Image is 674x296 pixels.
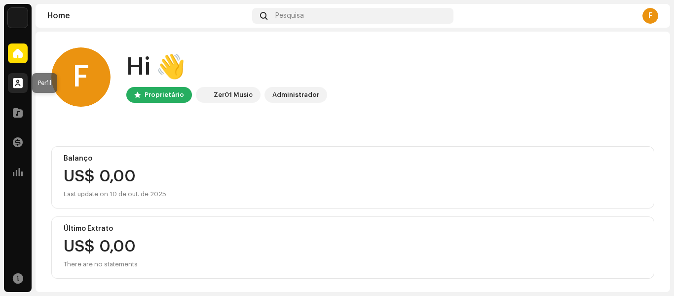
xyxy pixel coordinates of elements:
div: There are no statements [64,258,138,270]
div: Último Extrato [64,225,642,233]
div: Proprietário [145,89,184,101]
span: Pesquisa [275,12,304,20]
img: cd9a510e-9375-452c-b98b-71401b54d8f9 [198,89,210,101]
div: Zer01 Music [214,89,253,101]
div: F [51,47,111,107]
div: Last update on 10 de out. de 2025 [64,188,642,200]
re-o-card-value: Último Extrato [51,216,654,279]
div: F [642,8,658,24]
re-o-card-value: Balanço [51,146,654,209]
img: cd9a510e-9375-452c-b98b-71401b54d8f9 [8,8,28,28]
div: Administrador [272,89,319,101]
div: Balanço [64,155,642,163]
div: Hi 👋 [126,51,327,83]
div: Home [47,12,248,20]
